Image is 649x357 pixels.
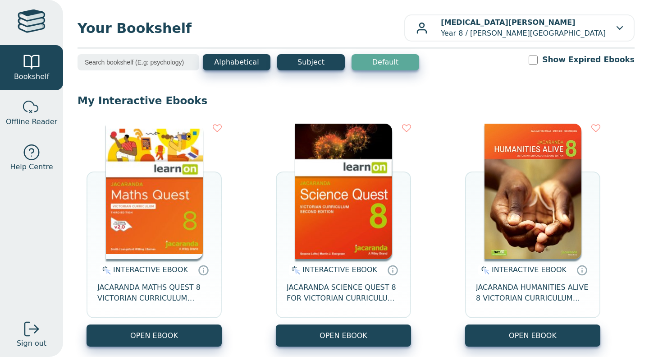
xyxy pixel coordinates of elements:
span: Bookshelf [14,71,49,82]
p: My Interactive Ebooks [78,94,635,107]
button: OPEN EBOOK [276,325,411,347]
button: Subject [277,54,345,70]
span: INTERACTIVE EBOOK [492,265,567,274]
img: interactive.svg [289,265,300,276]
span: Help Centre [10,162,53,172]
span: Offline Reader [6,116,57,127]
button: [MEDICAL_DATA][PERSON_NAME]Year 8 / [PERSON_NAME][GEOGRAPHIC_DATA] [404,14,635,42]
a: Interactive eBooks are accessed online via the publisher’s portal. They contain interactive resou... [387,264,398,275]
button: OPEN EBOOK [465,325,600,347]
img: c004558a-e884-43ec-b87a-da9408141e80.jpg [106,124,203,259]
label: Show Expired Ebooks [542,54,635,65]
span: INTERACTIVE EBOOK [113,265,188,274]
img: interactive.svg [478,265,489,276]
a: Interactive eBooks are accessed online via the publisher’s portal. They contain interactive resou... [576,264,587,275]
span: Sign out [17,338,46,349]
span: JACARANDA MATHS QUEST 8 VICTORIAN CURRICULUM LEARNON EBOOK 3E [97,282,211,304]
img: bee2d5d4-7b91-e911-a97e-0272d098c78b.jpg [484,124,581,259]
span: JACARANDA SCIENCE QUEST 8 FOR VICTORIAN CURRICULUM LEARNON 2E EBOOK [287,282,400,304]
button: Default [352,54,419,70]
input: Search bookshelf (E.g: psychology) [78,54,199,70]
button: OPEN EBOOK [87,325,222,347]
img: interactive.svg [100,265,111,276]
p: Year 8 / [PERSON_NAME][GEOGRAPHIC_DATA] [441,17,606,39]
span: JACARANDA HUMANITIES ALIVE 8 VICTORIAN CURRICULUM LEARNON EBOOK 2E [476,282,590,304]
span: Your Bookshelf [78,18,404,38]
button: Alphabetical [203,54,270,70]
b: [MEDICAL_DATA][PERSON_NAME] [441,18,575,27]
a: Interactive eBooks are accessed online via the publisher’s portal. They contain interactive resou... [198,264,209,275]
img: fffb2005-5288-ea11-a992-0272d098c78b.png [295,124,392,259]
span: INTERACTIVE EBOOK [302,265,377,274]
